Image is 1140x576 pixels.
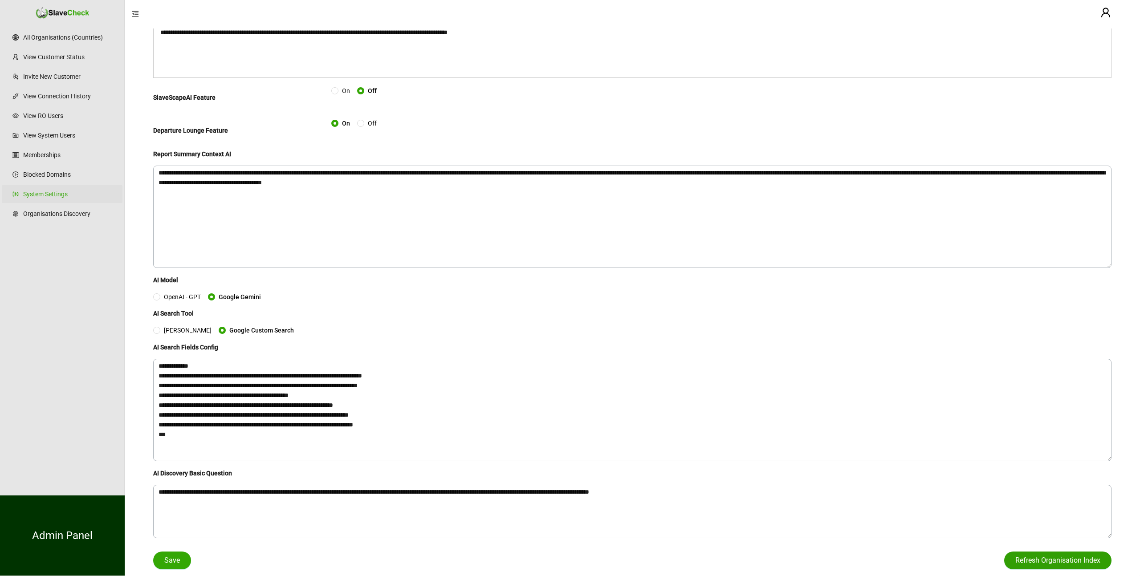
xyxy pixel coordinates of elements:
span: On [338,86,354,95]
span: [PERSON_NAME] [160,326,215,335]
h4: AI Model [153,276,1111,284]
span: user [1100,7,1111,18]
span: Google Gemini [215,292,265,301]
h4: AI Search Tool [153,310,1111,317]
h4: AI Search Fields Config [153,344,1111,351]
a: All Organisations (Countries) [23,28,115,46]
button: Refresh Organisation Index [1004,552,1111,569]
h4: AI Discovery Basic Question [153,470,1111,477]
h4: Departure Lounge Feature [153,127,331,134]
a: View RO Users [23,107,115,125]
span: Off [364,86,380,95]
a: View System Users [23,126,115,144]
span: Off [364,119,380,128]
button: Save [153,552,191,569]
a: View Customer Status [23,48,115,66]
a: Organisations Discovery [23,205,115,223]
h4: SlaveScapeAI Feature [153,94,331,101]
h4: Report Summary Context AI [153,150,1111,158]
a: System Settings [23,185,115,203]
span: Google Custom Search [226,326,297,335]
a: View Connection History [23,87,115,105]
span: Save [164,555,180,566]
span: Refresh Organisation Index [1015,555,1100,566]
span: menu-fold [132,10,139,17]
span: On [338,119,354,128]
a: Invite New Customer [23,68,115,85]
a: Blocked Domains [23,166,115,183]
span: OpenAI - GPT [160,292,204,301]
a: Memberships [23,146,115,164]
